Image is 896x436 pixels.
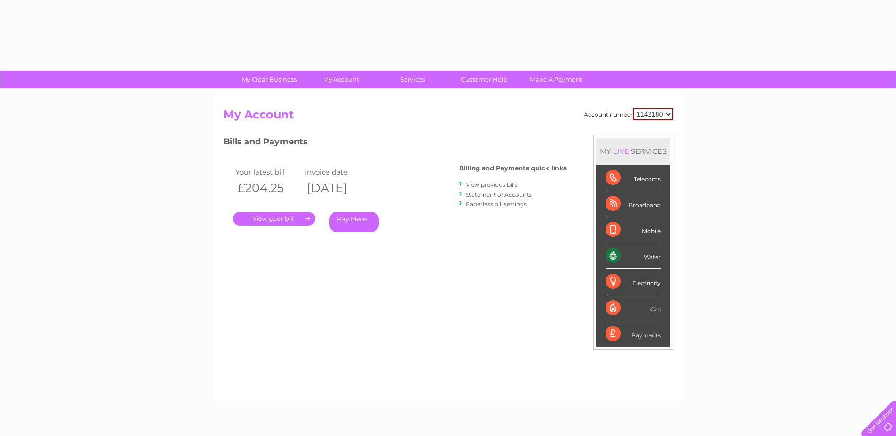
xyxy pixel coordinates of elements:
[606,269,661,295] div: Electricity
[374,71,452,88] a: Services
[606,191,661,217] div: Broadband
[584,108,673,120] div: Account number
[233,166,303,178] td: Your latest bill
[466,201,527,208] a: Paperless bill settings
[459,165,567,172] h4: Billing and Payments quick links
[233,178,303,198] th: £204.25
[302,71,380,88] a: My Account
[606,217,661,243] div: Mobile
[302,178,372,198] th: [DATE]
[606,321,661,347] div: Payments
[611,147,631,156] div: LIVE
[606,165,661,191] div: Telecoms
[445,71,523,88] a: Customer Help
[596,138,670,165] div: MY SERVICES
[302,166,372,178] td: Invoice date
[233,212,315,226] a: .
[223,108,673,126] h2: My Account
[517,71,595,88] a: Make A Payment
[606,295,661,321] div: Gas
[223,135,567,151] h3: Bills and Payments
[466,181,518,188] a: View previous bills
[466,191,532,198] a: Statement of Accounts
[230,71,308,88] a: My Clear Business
[606,243,661,269] div: Water
[329,212,379,232] a: Pay Here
